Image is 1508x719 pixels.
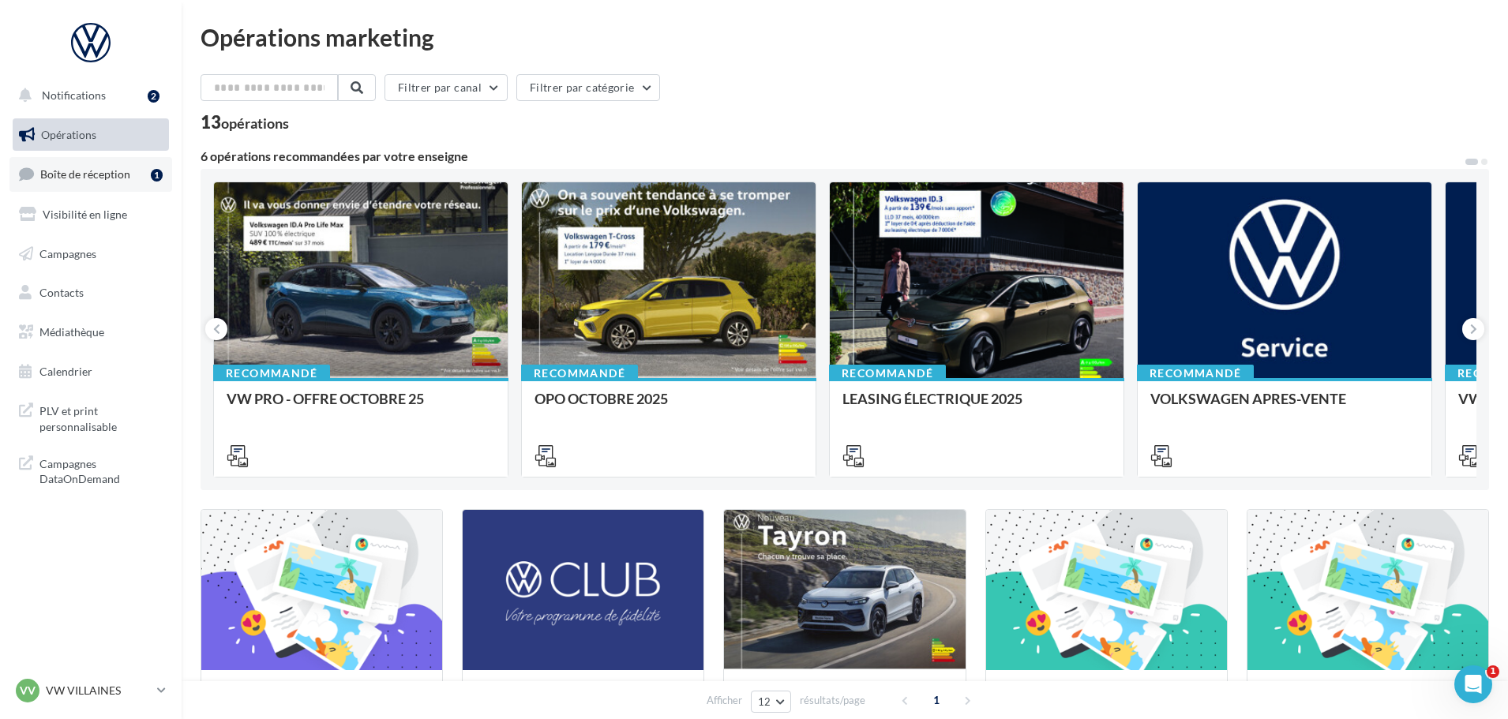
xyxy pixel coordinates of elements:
span: Opérations [41,128,96,141]
span: Campagnes DataOnDemand [39,453,163,487]
a: PLV et print personnalisable [9,394,172,440]
a: Visibilité en ligne [9,198,172,231]
p: VW VILLAINES [46,683,151,698]
a: Boîte de réception1 [9,157,172,191]
span: Calendrier [39,365,92,378]
span: Campagnes [39,246,96,260]
button: Filtrer par catégorie [516,74,660,101]
span: résultats/page [800,693,865,708]
span: Afficher [707,693,742,708]
div: 2 [148,90,159,103]
div: OPO OCTOBRE 2025 [535,391,803,422]
span: 1 [1487,665,1499,678]
div: Recommandé [521,365,638,382]
span: 1 [924,687,949,713]
div: 6 opérations recommandées par votre enseigne [201,150,1464,163]
div: opérations [221,116,289,130]
div: Recommandé [1137,365,1254,382]
a: Calendrier [9,355,172,388]
div: LEASING ÉLECTRIQUE 2025 [842,391,1111,422]
div: 1 [151,169,163,182]
span: 12 [758,695,771,708]
div: Opérations marketing [201,25,1489,49]
a: VV VW VILLAINES [13,676,169,706]
span: Notifications [42,88,106,102]
button: Notifications 2 [9,79,166,112]
a: Opérations [9,118,172,152]
button: Filtrer par canal [385,74,508,101]
button: 12 [751,691,791,713]
div: Recommandé [213,365,330,382]
span: VV [20,683,36,698]
span: Boîte de réception [40,167,130,181]
div: VOLKSWAGEN APRES-VENTE [1150,391,1419,422]
a: Campagnes [9,238,172,271]
span: Contacts [39,286,84,299]
div: Recommandé [829,365,946,382]
span: Médiathèque [39,325,104,339]
span: Visibilité en ligne [43,208,127,221]
div: 13 [201,114,289,131]
a: Campagnes DataOnDemand [9,447,172,493]
iframe: Intercom live chat [1454,665,1492,703]
a: Médiathèque [9,316,172,349]
a: Contacts [9,276,172,309]
div: VW PRO - OFFRE OCTOBRE 25 [227,391,495,422]
span: PLV et print personnalisable [39,400,163,434]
